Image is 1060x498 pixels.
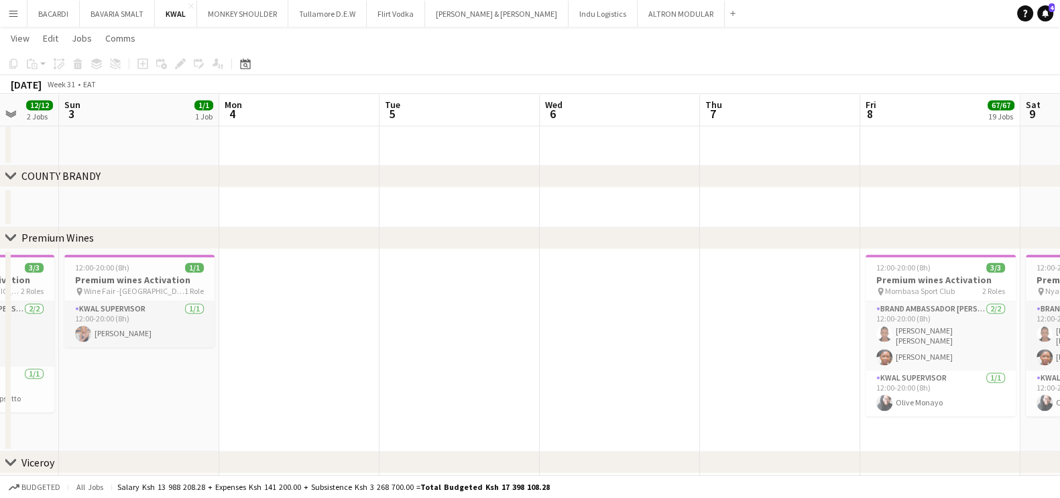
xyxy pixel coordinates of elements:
[21,483,60,492] span: Budgeted
[44,79,78,89] span: Week 31
[105,32,135,44] span: Comms
[80,1,155,27] button: BAVARIA SMALT
[197,1,288,27] button: MONKEY SHOULDER
[638,1,725,27] button: ALTRON MODULAR
[7,480,62,495] button: Budgeted
[569,1,638,27] button: Indu Logistics
[11,32,30,44] span: View
[425,1,569,27] button: [PERSON_NAME] & [PERSON_NAME]
[66,30,97,47] a: Jobs
[21,169,101,183] div: COUNTY BRANDY
[21,231,94,244] div: Premium Wines
[117,482,550,492] div: Salary Ksh 13 988 208.28 + Expenses Ksh 141 200.00 + Subsistence Ksh 3 268 700.00 =
[27,1,80,27] button: BACARDI
[420,482,550,492] span: Total Budgeted Ksh 17 398 108.28
[1049,3,1055,12] span: 4
[367,1,425,27] button: Flirt Vodka
[38,30,64,47] a: Edit
[5,30,35,47] a: View
[155,1,197,27] button: KWAL
[11,78,42,91] div: [DATE]
[1037,5,1053,21] a: 4
[74,482,106,492] span: All jobs
[21,456,54,469] div: Viceroy
[43,32,58,44] span: Edit
[288,1,367,27] button: Tullamore D.E.W
[72,32,92,44] span: Jobs
[100,30,141,47] a: Comms
[83,79,96,89] div: EAT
